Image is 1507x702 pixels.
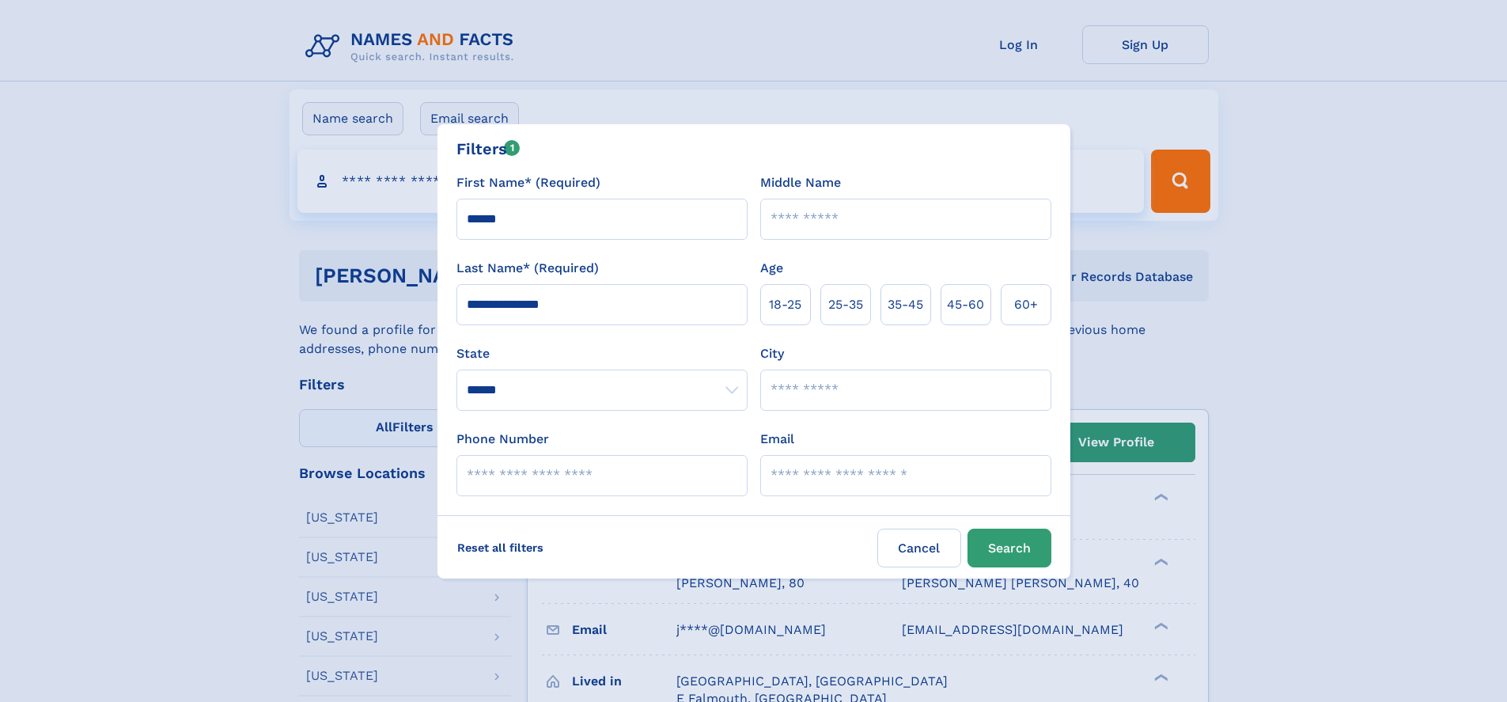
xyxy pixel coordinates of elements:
div: Filters [456,137,521,161]
label: State [456,344,748,363]
label: Middle Name [760,173,841,192]
span: 60+ [1014,295,1038,314]
label: Last Name* (Required) [456,259,599,278]
label: Cancel [877,529,961,567]
label: Age [760,259,783,278]
label: Email [760,430,794,449]
span: 45‑60 [947,295,984,314]
label: Reset all filters [447,529,554,567]
span: 35‑45 [888,295,923,314]
button: Search [967,529,1051,567]
label: First Name* (Required) [456,173,600,192]
span: 25‑35 [828,295,863,314]
label: Phone Number [456,430,549,449]
label: City [760,344,784,363]
span: 18‑25 [769,295,801,314]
